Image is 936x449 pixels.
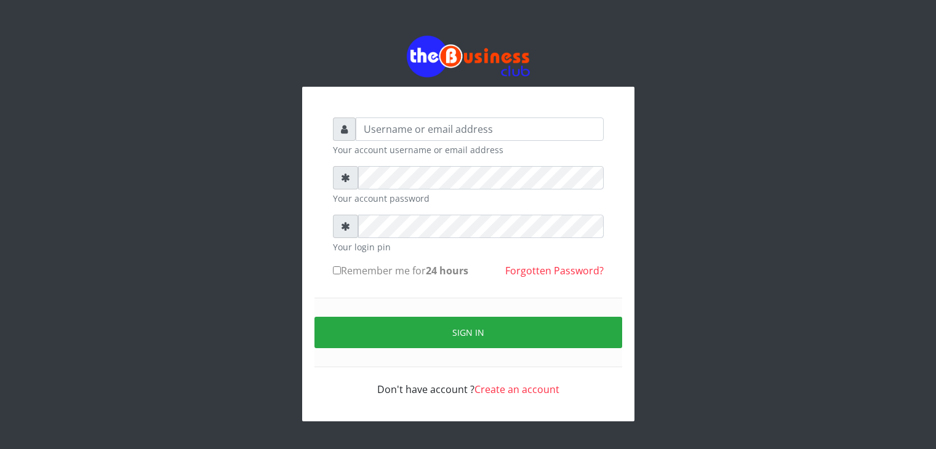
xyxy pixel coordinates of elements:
a: Create an account [474,383,559,396]
b: 24 hours [426,264,468,277]
small: Your login pin [333,240,604,253]
div: Don't have account ? [333,367,604,397]
small: Your account username or email address [333,143,604,156]
button: Sign in [314,317,622,348]
input: Remember me for24 hours [333,266,341,274]
label: Remember me for [333,263,468,278]
input: Username or email address [356,117,604,141]
a: Forgotten Password? [505,264,604,277]
small: Your account password [333,192,604,205]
